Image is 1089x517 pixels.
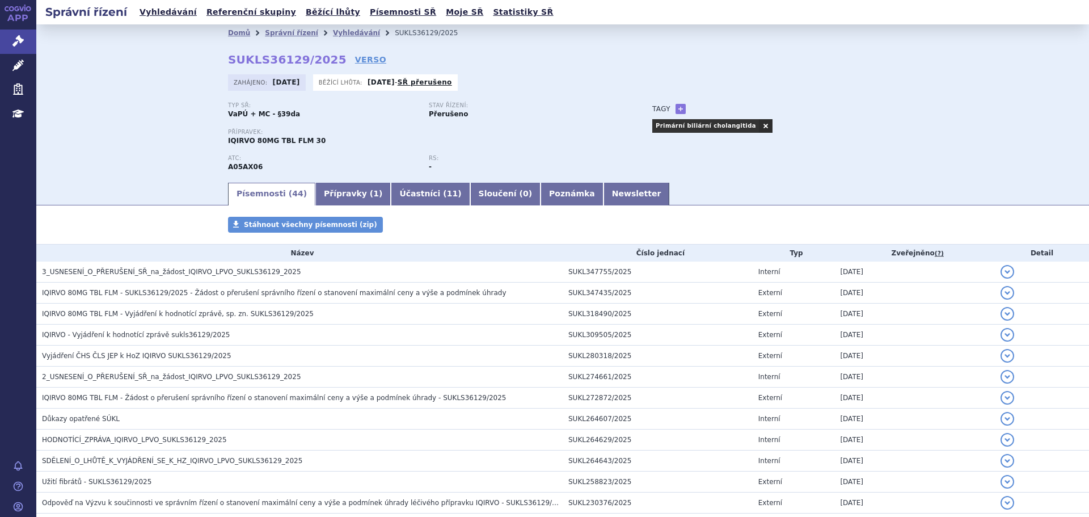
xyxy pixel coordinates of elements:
[391,183,470,205] a: Účastníci (11)
[315,183,391,205] a: Přípravky (1)
[368,78,452,87] p: -
[228,129,630,136] p: Přípravek:
[834,409,995,430] td: [DATE]
[995,245,1089,262] th: Detail
[36,245,563,262] th: Název
[834,245,995,262] th: Zveřejněno
[523,189,529,198] span: 0
[203,5,299,20] a: Referenční skupiny
[1001,370,1014,384] button: detail
[758,289,782,297] span: Externí
[834,262,995,283] td: [DATE]
[758,457,780,465] span: Interní
[42,289,506,297] span: IQIRVO 80MG TBL FLM - SUKLS36129/2025 - Žádost o přerušení správního řízení o stanovení maximální...
[834,304,995,325] td: [DATE]
[319,78,365,87] span: Běžící lhůta:
[758,415,780,423] span: Interní
[1001,391,1014,405] button: detail
[42,478,151,486] span: Užití fibrátů - SUKLS36129/2025
[228,163,263,171] strong: ELAFIBRANOR
[563,283,753,304] td: SUKL347435/2025
[758,478,782,486] span: Externí
[676,104,686,114] a: +
[603,183,670,205] a: Newsletter
[563,304,753,325] td: SUKL318490/2025
[758,394,782,402] span: Externí
[563,367,753,388] td: SUKL274661/2025
[1001,496,1014,510] button: detail
[395,24,472,41] li: SUKLS36129/2025
[834,346,995,367] td: [DATE]
[834,325,995,346] td: [DATE]
[758,373,780,381] span: Interní
[758,310,782,318] span: Externí
[447,189,458,198] span: 11
[834,430,995,451] td: [DATE]
[563,451,753,472] td: SUKL264643/2025
[273,78,300,86] strong: [DATE]
[1001,286,1014,300] button: detail
[563,493,753,514] td: SUKL230376/2025
[563,430,753,451] td: SUKL264629/2025
[834,388,995,409] td: [DATE]
[228,102,417,109] p: Typ SŘ:
[758,331,782,339] span: Externí
[228,29,250,37] a: Domů
[834,283,995,304] td: [DATE]
[368,78,395,86] strong: [DATE]
[355,54,386,65] a: VERSO
[42,415,120,423] span: Důkazy opatřené SÚKL
[292,189,303,198] span: 44
[753,245,835,262] th: Typ
[489,5,556,20] a: Statistiky SŘ
[228,183,315,205] a: Písemnosti (44)
[429,163,432,171] strong: -
[429,155,618,162] p: RS:
[563,262,753,283] td: SUKL347755/2025
[228,217,383,233] a: Stáhnout všechny písemnosti (zip)
[834,493,995,514] td: [DATE]
[1001,412,1014,426] button: detail
[42,436,227,444] span: HODNOTÍCÍ_ZPRÁVA_IQIRVO_LPVO_SUKLS36129_2025
[36,4,136,20] h2: Správní řízení
[652,119,759,133] a: Primární biliární cholangitida
[470,183,541,205] a: Sloučení (0)
[563,409,753,430] td: SUKL264607/2025
[42,457,302,465] span: SDĚLENÍ_O_LHŮTĚ_K_VYJÁDŘENÍ_SE_K_HZ_IQIRVO_LPVO_SUKLS36129_2025
[42,331,230,339] span: IQIRVO - Vyjádření k hodnotící zprávě sukls36129/2025
[563,325,753,346] td: SUKL309505/2025
[541,183,603,205] a: Poznámka
[1001,433,1014,447] button: detail
[935,250,944,258] abbr: (?)
[244,221,377,229] span: Stáhnout všechny písemnosti (zip)
[398,78,452,86] a: SŘ přerušeno
[652,102,670,116] h3: Tagy
[1001,328,1014,342] button: detail
[1001,349,1014,363] button: detail
[42,352,231,360] span: Vyjádření ČHS ČLS JEP k HoZ IQIRVO SUKLS36129/2025
[136,5,200,20] a: Vyhledávání
[234,78,269,87] span: Zahájeno:
[228,155,417,162] p: ATC:
[1001,265,1014,279] button: detail
[758,268,780,276] span: Interní
[1001,475,1014,489] button: detail
[429,110,468,118] strong: Přerušeno
[333,29,380,37] a: Vyhledávání
[834,451,995,472] td: [DATE]
[834,472,995,493] td: [DATE]
[42,373,301,381] span: 2_USNESENÍ_O_PŘERUŠENÍ_SŘ_na_žádost_IQIRVO_LPVO_SUKLS36129_2025
[228,137,326,145] span: IQIRVO 80MG TBL FLM 30
[1001,454,1014,468] button: detail
[442,5,487,20] a: Moje SŘ
[42,394,506,402] span: IQIRVO 80MG TBL FLM - Žádost o přerušení správního řízení o stanovení maximální ceny a výše a pod...
[42,499,569,507] span: Odpověď na Výzvu k součinnosti ve správním řízení o stanovení maximální ceny a výše a podmínek úh...
[42,310,314,318] span: IQIRVO 80MG TBL FLM - Vyjádření k hodnotící zprávě, sp. zn. SUKLS36129/2025
[302,5,364,20] a: Běžící lhůty
[42,268,301,276] span: 3_USNESENÍ_O_PŘERUŠENÍ_SŘ_na_žádost_IQIRVO_LPVO_SUKLS36129_2025
[834,367,995,388] td: [DATE]
[563,388,753,409] td: SUKL272872/2025
[758,499,782,507] span: Externí
[563,245,753,262] th: Číslo jednací
[366,5,440,20] a: Písemnosti SŘ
